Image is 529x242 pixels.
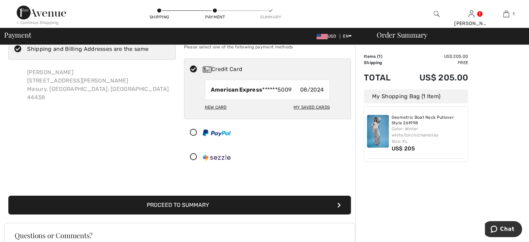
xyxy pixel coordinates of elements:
td: Free [401,60,468,66]
img: Sezzle [203,154,231,161]
div: < Continue Shopping [17,19,59,26]
span: 1 [513,11,514,17]
div: Please select one of the following payment methods [184,38,351,56]
td: Shipping [364,60,401,66]
div: [PERSON_NAME] [454,20,488,27]
td: US$ 205.00 [401,53,468,60]
div: [PERSON_NAME] [STREET_ADDRESS][PERSON_NAME] Masury, [GEOGRAPHIC_DATA], [GEOGRAPHIC_DATA] 44438 [22,63,174,107]
img: My Bag [503,10,509,18]
td: Total [364,66,401,89]
button: Proceed to Summary [8,196,351,214]
img: Geometric Boat Neck Pullover Style 261998 [367,115,389,148]
img: My Info [468,10,474,18]
h3: Questions or Comments? [15,232,345,239]
div: Shipping and Billing Addresses are the same [27,45,149,53]
img: Credit Card [203,67,211,72]
strong: American Express [211,86,262,93]
a: Sign In [468,10,474,17]
div: My Shopping Bag (1 Item) [364,89,468,103]
div: New Card [205,101,226,113]
img: PayPal [203,130,231,136]
div: Order Summary [368,31,525,38]
td: US$ 205.00 [401,66,468,89]
span: Payment [4,31,31,38]
img: search the website [434,10,440,18]
iframe: Opens a widget where you can chat to one of our agents [485,221,522,239]
img: 1ère Avenue [17,6,66,19]
div: Summary [260,14,281,20]
div: Credit Card [203,65,346,73]
span: 1 [378,54,380,59]
div: Shipping [149,14,170,20]
div: My Saved Cards [294,101,330,113]
img: US Dollar [316,34,328,39]
td: Items ( ) [364,53,401,60]
span: USD [316,34,339,39]
span: 08/2024 [300,86,324,94]
div: Payment [205,14,225,20]
a: 1 [489,10,523,18]
div: Color: Winter white/birch/chambray Size: XL [392,126,465,145]
span: EN [343,34,352,39]
span: US$ 205 [392,145,415,152]
a: Geometric Boat Neck Pullover Style 261998 [392,115,465,126]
